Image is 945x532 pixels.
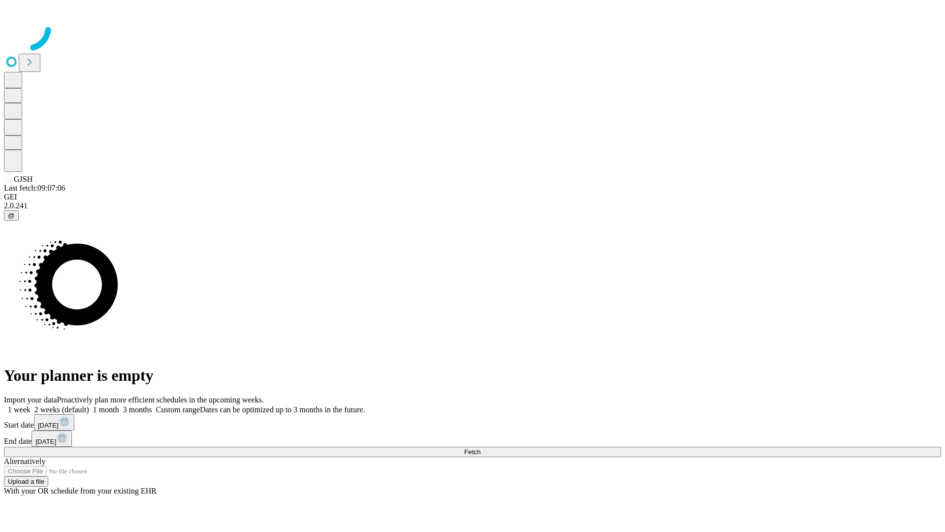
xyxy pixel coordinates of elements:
[4,457,45,465] span: Alternatively
[38,422,59,429] span: [DATE]
[200,405,365,414] span: Dates can be optimized up to 3 months in the future.
[34,414,74,431] button: [DATE]
[4,366,941,385] h1: Your planner is empty
[4,210,19,221] button: @
[4,431,941,447] div: End date
[35,438,56,445] span: [DATE]
[4,487,157,495] span: With your OR schedule from your existing EHR
[8,212,15,219] span: @
[4,193,941,201] div: GEI
[14,175,32,183] span: GJSH
[8,405,31,414] span: 1 week
[57,396,264,404] span: Proactively plan more efficient schedules in the upcoming weeks.
[4,201,941,210] div: 2.0.241
[34,405,89,414] span: 2 weeks (default)
[123,405,152,414] span: 3 months
[4,447,941,457] button: Fetch
[93,405,119,414] span: 1 month
[4,184,65,192] span: Last fetch: 09:07:06
[4,396,57,404] span: Import your data
[31,431,72,447] button: [DATE]
[4,414,941,431] div: Start date
[4,476,48,487] button: Upload a file
[464,448,480,456] span: Fetch
[156,405,200,414] span: Custom range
